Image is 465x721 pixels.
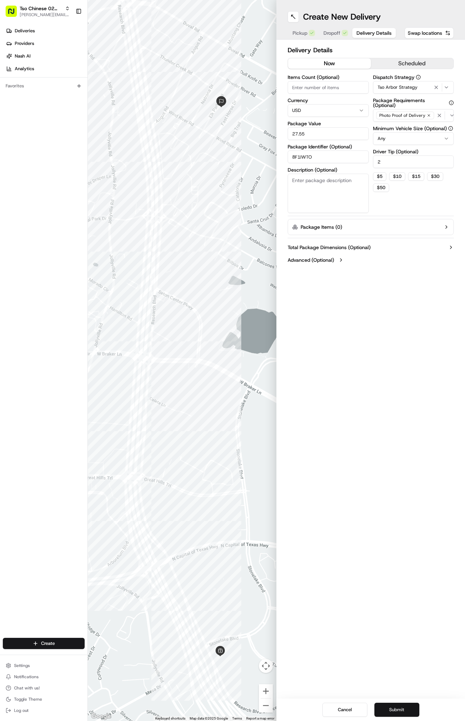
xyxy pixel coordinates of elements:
[373,81,454,94] button: Tso Arbor Strategy
[7,7,21,21] img: Nash
[288,81,369,94] input: Enter number of items
[378,84,418,91] span: Tso Arbor Strategy
[119,69,128,78] button: Start new chat
[7,67,20,80] img: 1736555255976-a54dd68f-1ca7-489b-9aae-adbdc363a1c4
[14,685,40,691] span: Chat with us!
[22,109,92,114] span: [PERSON_NAME] (Store Manager)
[57,154,116,167] a: 💻API Documentation
[301,223,342,231] label: Package Items ( 0 )
[190,716,228,720] span: Map data ©2025 Google
[288,144,369,149] label: Package Identifier (Optional)
[246,716,274,720] a: Report a map error
[70,174,85,179] span: Pylon
[3,25,87,36] a: Deliveries
[3,638,85,649] button: Create
[288,244,371,251] label: Total Package Dimensions (Optional)
[288,151,369,163] input: Enter package identifier
[373,149,454,154] label: Driver Tip (Optional)
[408,172,424,181] button: $15
[3,694,85,704] button: Toggle Theme
[405,27,454,39] button: Swap locations
[374,703,419,717] button: Submit
[288,219,454,235] button: Package Items (0)
[389,172,405,181] button: $10
[109,90,128,98] button: See all
[80,128,94,133] span: [DATE]
[427,172,443,181] button: $30
[259,699,273,713] button: Zoom out
[303,11,381,22] h1: Create New Delivery
[288,98,369,103] label: Currency
[15,53,31,59] span: Nash AI
[7,91,45,97] div: Past conversations
[448,126,453,131] button: Minimum Vehicle Size (Optional)
[373,98,454,108] label: Package Requirements (Optional)
[15,28,35,34] span: Deliveries
[288,58,371,69] button: now
[14,128,20,134] img: 1736555255976-a54dd68f-1ca7-489b-9aae-adbdc363a1c4
[259,659,273,673] button: Map camera controls
[408,29,442,36] span: Swap locations
[15,66,34,72] span: Analytics
[373,109,454,122] button: Photo Proof of Delivery
[288,256,334,263] label: Advanced (Optional)
[449,100,454,105] button: Package Requirements (Optional)
[371,58,454,69] button: scheduled
[232,716,242,720] a: Terms
[288,244,454,251] button: Total Package Dimensions (Optional)
[288,75,369,80] label: Items Count (Optional)
[14,157,54,164] span: Knowledge Base
[7,28,128,39] p: Welcome 👋
[7,158,13,163] div: 📗
[41,640,55,647] span: Create
[373,155,454,168] input: Enter driver tip amount
[14,674,39,680] span: Notifications
[14,663,30,668] span: Settings
[155,716,185,721] button: Keyboard shortcuts
[18,45,116,53] input: Clear
[14,708,28,713] span: Log out
[323,29,340,36] span: Dropoff
[3,51,87,62] a: Nash AI
[22,128,75,133] span: Wisdom [PERSON_NAME]
[32,74,97,80] div: We're available if you need us!
[90,712,113,721] a: Open this area in Google Maps (opens a new window)
[98,109,112,114] span: [DATE]
[3,706,85,715] button: Log out
[416,75,421,80] button: Dispatch Strategy
[3,80,85,92] div: Favorites
[288,45,454,55] h2: Delivery Details
[288,256,454,263] button: Advanced (Optional)
[3,672,85,682] button: Notifications
[7,121,18,135] img: Wisdom Oko
[288,167,369,172] label: Description (Optional)
[4,154,57,167] a: 📗Knowledge Base
[373,126,454,131] label: Minimum Vehicle Size (Optional)
[373,183,389,192] button: $50
[322,703,367,717] button: Cancel
[356,29,392,36] span: Delivery Details
[94,109,96,114] span: •
[15,67,27,80] img: 8571987876998_91fb9ceb93ad5c398215_72.jpg
[14,696,42,702] span: Toggle Theme
[20,5,62,12] button: Tso Chinese 02 Arbor
[90,712,113,721] img: Google
[373,75,454,80] label: Dispatch Strategy
[3,661,85,670] button: Settings
[32,67,115,74] div: Start new chat
[3,63,87,74] a: Analytics
[59,158,65,163] div: 💻
[293,29,307,36] span: Pickup
[3,38,87,49] a: Providers
[50,174,85,179] a: Powered byPylon
[288,127,369,140] input: Enter package value
[373,172,386,181] button: $5
[3,3,73,20] button: Tso Chinese 02 Arbor[PERSON_NAME][EMAIL_ADDRESS][DOMAIN_NAME]
[3,683,85,693] button: Chat with us!
[7,102,18,113] img: Antonia (Store Manager)
[76,128,79,133] span: •
[20,12,70,18] button: [PERSON_NAME][EMAIL_ADDRESS][DOMAIN_NAME]
[15,40,34,47] span: Providers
